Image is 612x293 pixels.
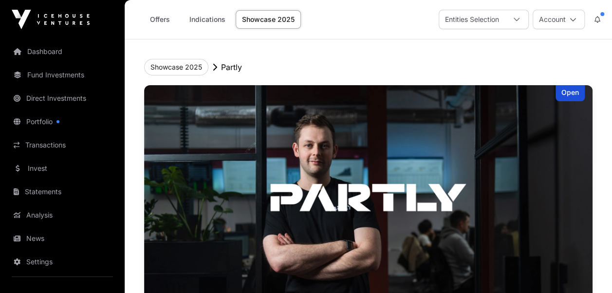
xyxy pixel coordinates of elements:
button: Account [533,10,585,29]
div: Open [556,85,585,101]
img: Icehouse Ventures Logo [12,10,90,29]
a: Portfolio [8,111,117,132]
a: Showcase 2025 [236,10,301,29]
a: Invest [8,158,117,179]
a: Settings [8,251,117,273]
a: Transactions [8,134,117,156]
iframe: Chat Widget [563,246,612,293]
a: Analysis [8,204,117,226]
a: Dashboard [8,41,117,62]
a: Offers [140,10,179,29]
a: Indications [183,10,232,29]
a: Direct Investments [8,88,117,109]
a: Statements [8,181,117,202]
button: Showcase 2025 [144,59,208,75]
div: Entities Selection [439,10,505,29]
p: Partly [221,61,242,73]
a: News [8,228,117,249]
a: Fund Investments [8,64,117,86]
